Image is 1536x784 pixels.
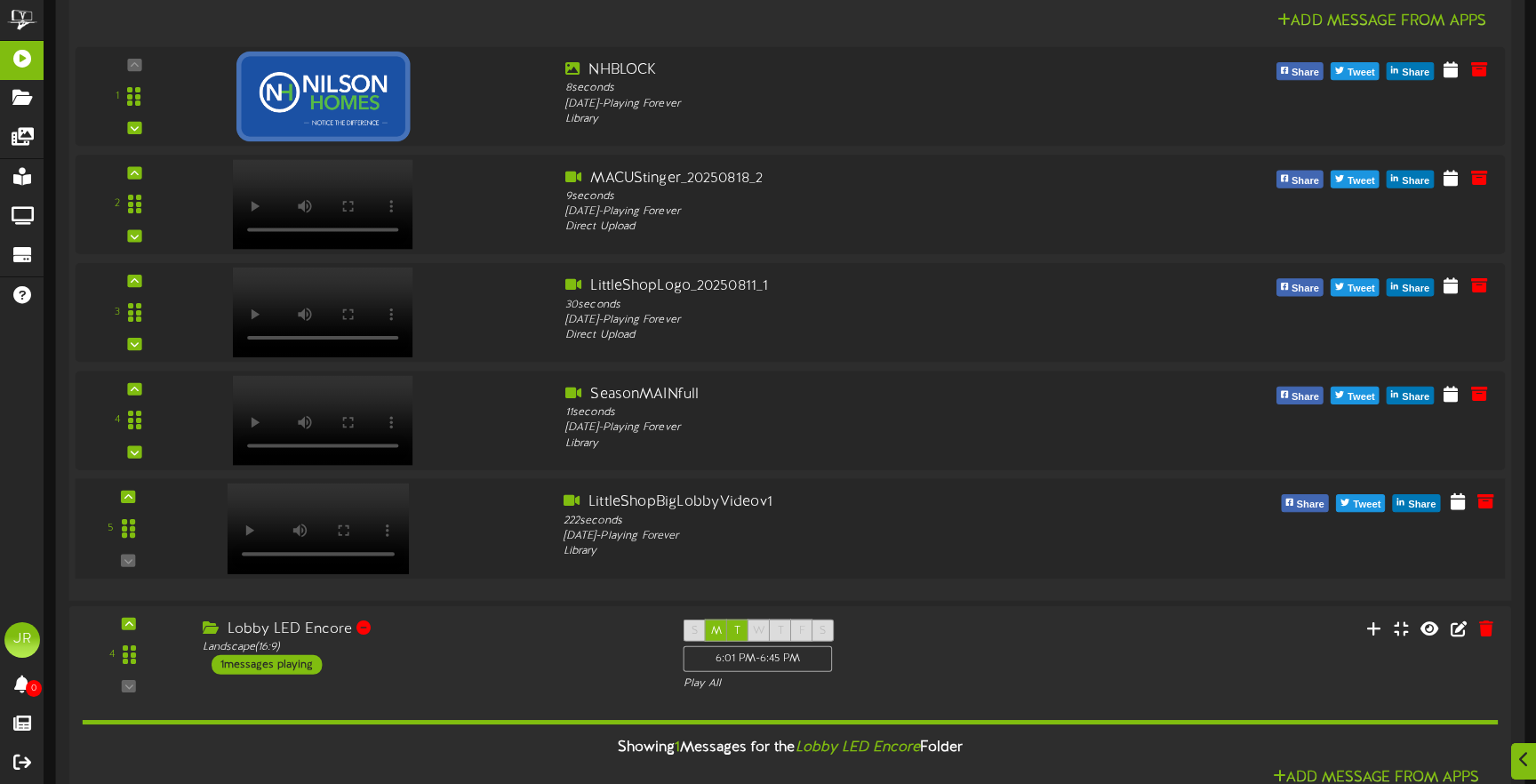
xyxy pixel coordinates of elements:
div: Library [565,436,1134,452]
button: Tweet [1331,171,1380,188]
div: MACUStinger_20250818_2 [565,169,1134,189]
div: NHBLOCK [565,60,1134,81]
div: Play All [684,676,1018,692]
div: SeasonMAINfull [565,385,1134,405]
div: Library [564,544,1138,560]
button: Share [1276,387,1324,404]
span: Tweet [1349,495,1384,515]
div: 1 messages playing [212,655,322,675]
button: Share [1276,278,1324,296]
div: 30 seconds [565,297,1134,312]
span: Share [1398,172,1433,191]
div: Lobby LED Encore [203,620,657,640]
span: Share [1398,279,1433,299]
span: Share [1288,172,1323,191]
div: JR [4,622,40,658]
div: LittleShopLogo_20250811_1 [565,276,1134,297]
span: F [799,625,805,637]
div: [DATE] - Playing Forever [565,97,1134,112]
button: Share [1387,387,1434,404]
button: Share [1276,171,1324,188]
span: Share [1288,388,1323,407]
div: Direct Upload [565,328,1134,343]
img: 5bf534f4-c04e-4fae-80e1-6ff562901493.png [236,52,411,141]
button: Add Message From Apps [1272,11,1492,33]
div: [DATE] - Playing Forever [565,313,1134,328]
button: Share [1281,494,1329,512]
span: Share [1404,495,1439,515]
span: T [778,625,784,637]
div: Direct Upload [565,220,1134,235]
div: [DATE] - Playing Forever [565,204,1134,220]
div: [DATE] - Playing Forever [564,529,1138,545]
div: Showing Messages for the Folder [69,729,1512,767]
span: W [753,625,765,637]
span: 0 [26,680,42,697]
span: 1 [675,740,680,756]
button: Tweet [1331,387,1380,404]
div: 11 seconds [565,405,1134,420]
button: Share [1387,171,1434,188]
button: Tweet [1336,494,1385,512]
button: Share [1387,62,1434,80]
span: Share [1288,63,1323,83]
i: Lobby LED Encore [796,740,920,756]
button: Share [1393,494,1441,512]
div: [DATE] - Playing Forever [565,420,1134,436]
button: Share [1387,278,1434,296]
span: Tweet [1344,279,1379,299]
div: LittleShopBigLobbyVideov1 [564,492,1138,513]
div: 9 seconds [565,189,1134,204]
span: S [820,625,826,637]
span: Tweet [1344,172,1379,191]
div: Landscape ( 16:9 ) [203,640,657,655]
button: Tweet [1331,62,1380,80]
button: Tweet [1331,278,1380,296]
span: Share [1292,495,1327,515]
div: Library [565,112,1134,127]
span: M [711,625,722,637]
span: S [692,625,698,637]
span: Tweet [1344,63,1379,83]
span: Share [1288,279,1323,299]
div: 6:01 PM - 6:45 PM [684,646,833,672]
div: 222 seconds [564,513,1138,529]
button: Share [1276,62,1324,80]
span: Tweet [1344,388,1379,407]
div: 8 seconds [565,81,1134,96]
span: T [734,625,740,637]
span: Share [1398,388,1433,407]
span: Share [1398,63,1433,83]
